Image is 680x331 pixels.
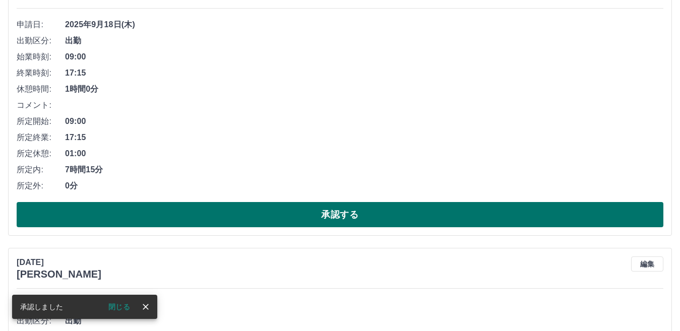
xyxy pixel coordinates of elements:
span: 出勤 [65,315,663,327]
span: コメント: [17,99,65,111]
button: 編集 [631,256,663,272]
span: 09:00 [65,115,663,127]
span: 所定休憩: [17,148,65,160]
div: 承認しました [20,298,63,316]
span: 01:00 [65,148,663,160]
span: 所定外: [17,180,65,192]
span: 所定内: [17,164,65,176]
button: close [138,299,153,314]
span: 所定開始: [17,115,65,127]
span: 出勤区分: [17,315,65,327]
span: 7時間15分 [65,164,663,176]
span: 始業時刻: [17,51,65,63]
span: 1時間0分 [65,83,663,95]
h3: [PERSON_NAME] [17,269,101,280]
span: [DATE] [65,299,663,311]
span: 終業時刻: [17,67,65,79]
span: 09:00 [65,51,663,63]
span: 0分 [65,180,663,192]
span: 17:15 [65,131,663,144]
span: 所定終業: [17,131,65,144]
span: 休憩時間: [17,83,65,95]
span: 出勤区分: [17,35,65,47]
span: 2025年9月18日(木) [65,19,663,31]
span: 申請日: [17,19,65,31]
span: 17:15 [65,67,663,79]
button: 閉じる [100,299,138,314]
p: [DATE] [17,256,101,269]
button: 承認する [17,202,663,227]
span: 出勤 [65,35,663,47]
